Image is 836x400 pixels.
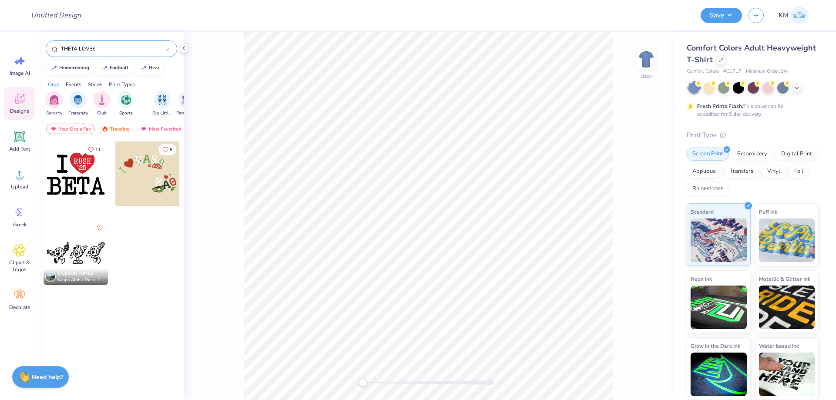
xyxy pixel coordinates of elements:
div: Trending [98,124,134,134]
img: Club Image [97,95,107,105]
img: Metallic & Glitter Ink [759,286,815,329]
div: filter for Club [93,91,111,117]
div: Foil [789,165,809,178]
button: filter button [176,91,196,117]
span: 11 [95,148,101,152]
button: Like [84,144,104,155]
img: Sorority Image [49,95,59,105]
div: Screen Print [687,148,729,161]
span: # C1717 [723,68,742,75]
span: Club [97,110,107,117]
span: Clipart & logos [5,259,34,273]
div: filter for Sports [117,91,135,117]
img: Fraternity Image [73,95,83,105]
span: KM [779,10,789,20]
button: filter button [68,91,88,117]
div: Back [640,72,652,80]
div: football [110,65,128,70]
div: filter for Parent's Weekend [176,91,196,117]
img: Back [637,50,655,68]
span: 5 [170,148,172,152]
span: [PERSON_NAME] [57,270,94,276]
span: Sports [119,110,133,117]
button: homecoming [46,61,93,74]
button: Like [158,144,176,155]
span: Minimum Order: 24 + [746,68,789,75]
div: Applique [687,165,721,178]
input: Try "Alpha" [60,44,166,53]
button: football [96,61,132,74]
button: filter button [93,91,111,117]
span: Image AI [10,70,30,77]
span: Water based Ink [759,341,799,350]
img: Parent's Weekend Image [182,95,192,105]
img: Water based Ink [759,353,815,396]
span: Fraternity [68,110,88,117]
div: Accessibility label [359,378,367,387]
div: Vinyl [762,165,786,178]
div: Print Type [687,130,819,140]
span: Glow in the Dark Ink [691,341,740,350]
span: Add Text [9,145,30,152]
img: Big Little Reveal Image [158,95,167,105]
span: Kappa Alpha Theta, [GEOGRAPHIC_DATA][US_STATE] [57,277,104,283]
button: filter button [152,91,172,117]
span: Metallic & Glitter Ink [759,274,810,283]
div: This color can be expedited for 5 day delivery. [697,102,804,118]
div: Digital Print [775,148,818,161]
img: trend_line.gif [101,65,108,71]
img: Standard [691,218,747,262]
strong: Fresh Prints Flash: [697,103,743,110]
span: Comfort Colors [687,68,719,75]
div: Embroidery [731,148,773,161]
img: Sports Image [121,95,131,105]
div: homecoming [59,65,89,70]
img: Glow in the Dark Ink [691,353,747,396]
img: trend_line.gif [51,65,57,71]
div: Styles [88,81,102,88]
div: Events [66,81,81,88]
span: Puff Ink [759,207,777,216]
a: KM [775,7,812,24]
img: most_fav.gif [50,126,57,132]
span: Comfort Colors Adult Heavyweight T-Shirt [687,43,816,65]
span: Big Little Reveal [152,110,172,117]
div: Rhinestones [687,182,729,195]
button: Like [94,223,105,233]
span: Greek [13,221,27,228]
span: Upload [11,183,28,190]
img: Neon Ink [691,286,747,329]
img: trend_line.gif [140,65,147,71]
div: filter for Big Little Reveal [152,91,172,117]
div: Orgs [48,81,59,88]
span: Neon Ink [691,274,712,283]
div: Transfers [724,165,759,178]
div: Print Types [109,81,135,88]
div: filter for Sorority [45,91,63,117]
img: most_fav.gif [140,126,147,132]
div: Your Org's Fav [46,124,95,134]
strong: Need help? [32,373,63,381]
span: Designs [10,108,29,114]
div: Most Favorited [136,124,185,134]
span: Parent's Weekend [176,110,196,117]
div: filter for Fraternity [68,91,88,117]
button: filter button [45,91,63,117]
button: bear [135,61,163,74]
button: Save [701,8,742,23]
img: Karl Michael Narciza [791,7,808,24]
div: bear [149,65,159,70]
span: Decorate [9,304,30,311]
span: Standard [691,207,714,216]
img: Puff Ink [759,218,815,262]
img: trending.gif [101,126,108,132]
button: filter button [117,91,135,117]
span: Sorority [46,110,62,117]
input: Untitled Design [24,7,88,24]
